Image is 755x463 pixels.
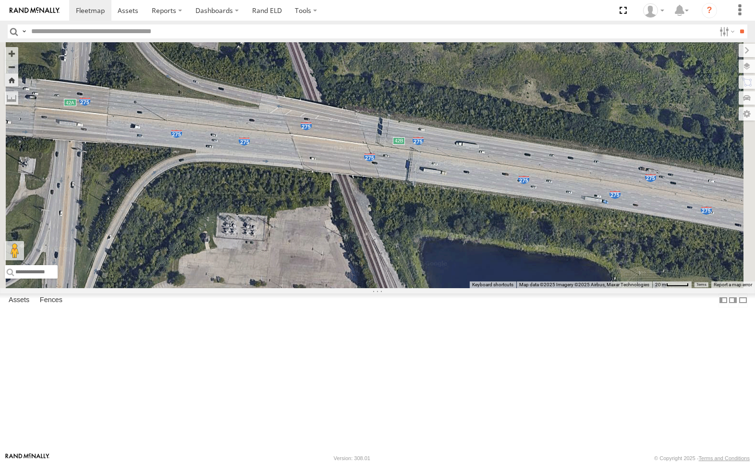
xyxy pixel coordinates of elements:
[702,3,717,18] i: ?
[10,7,60,14] img: rand-logo.svg
[654,455,750,461] div: © Copyright 2025 -
[5,91,18,105] label: Measure
[5,47,18,60] button: Zoom in
[472,281,513,288] button: Keyboard shortcuts
[739,107,755,121] label: Map Settings
[738,293,748,307] label: Hide Summary Table
[696,283,706,287] a: Terms (opens in new tab)
[714,282,752,287] a: Report a map error
[652,281,692,288] button: Map Scale: 20 m per 43 pixels
[5,73,18,86] button: Zoom Home
[699,455,750,461] a: Terms and Conditions
[728,293,738,307] label: Dock Summary Table to the Right
[716,24,736,38] label: Search Filter Options
[4,293,34,307] label: Assets
[640,3,668,18] div: Mike Seta
[5,60,18,73] button: Zoom out
[5,241,24,260] button: Drag Pegman onto the map to open Street View
[5,453,49,463] a: Visit our Website
[655,282,666,287] span: 20 m
[20,24,28,38] label: Search Query
[35,293,67,307] label: Fences
[718,293,728,307] label: Dock Summary Table to the Left
[519,282,649,287] span: Map data ©2025 Imagery ©2025 Airbus, Maxar Technologies
[334,455,370,461] div: Version: 308.01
